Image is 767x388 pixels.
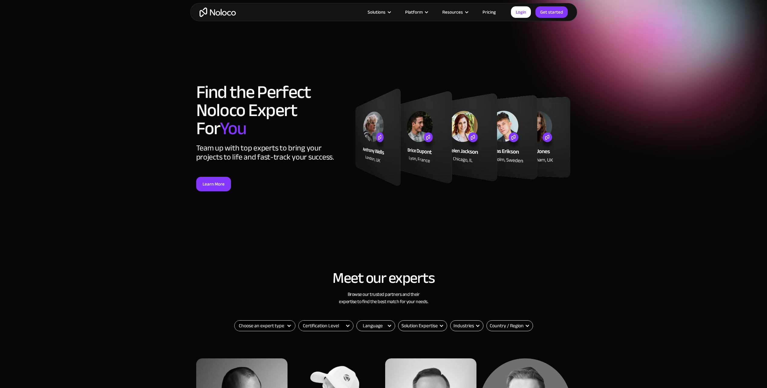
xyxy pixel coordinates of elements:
[398,320,447,331] div: Solution Expertise
[196,144,349,162] div: Team up with top experts to bring your projects to life and fast-track your success.
[486,320,533,331] form: Email Form
[475,8,503,16] a: Pricing
[401,322,438,329] div: Solution Expertise
[486,320,533,331] div: Country / Region
[450,320,483,331] form: Email Form
[535,6,568,18] a: Get started
[450,320,483,331] div: Industries
[196,83,349,137] h1: Find the Perfect Noloco Expert For
[398,8,435,16] div: Platform
[196,291,571,305] h3: Browse our trusted partners and their expertise to find the best match for your needs.
[511,6,531,18] a: Login
[398,320,447,331] form: Email Form
[442,8,463,16] div: Resources
[490,322,524,329] div: Country / Region
[356,320,395,331] div: Language
[405,8,423,16] div: Platform
[363,322,383,329] div: Language
[298,320,353,331] form: Filter
[200,8,236,17] a: home
[368,8,385,16] div: Solutions
[453,322,474,329] div: Industries
[196,177,231,191] a: Learn More
[220,112,246,145] span: You
[234,320,295,331] form: Filter
[356,320,395,331] form: Email Form
[435,8,475,16] div: Resources
[196,270,571,286] h2: Meet our experts
[360,8,398,16] div: Solutions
